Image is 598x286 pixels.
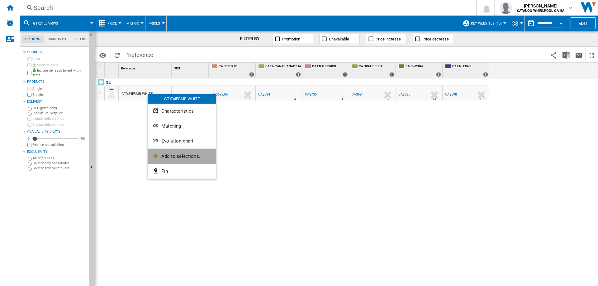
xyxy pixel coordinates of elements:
[148,104,216,119] button: Characteristics
[148,119,216,134] button: Matching
[161,108,194,114] span: Characteristics
[148,149,216,164] button: Add to selections...
[161,123,181,129] span: Matching
[161,168,168,174] span: Pin
[161,138,193,144] span: Evolution chart
[148,94,216,104] div: GTX34EBMR WHITE
[148,164,216,179] button: Pin...
[148,134,216,148] button: Evolution chart
[161,153,203,159] span: Add to selections...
